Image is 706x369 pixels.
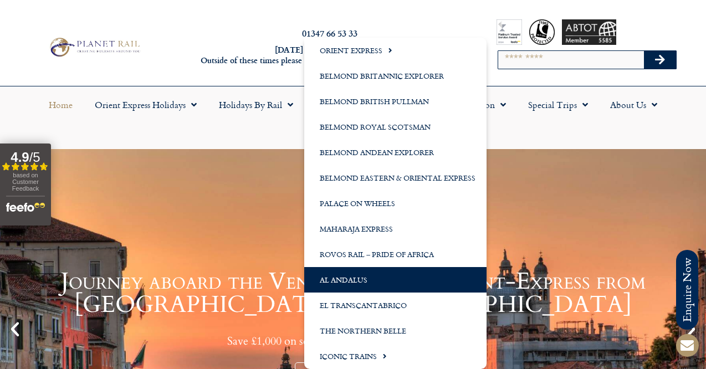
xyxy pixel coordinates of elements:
[304,38,487,63] a: Orient Express
[304,140,487,165] a: Belmond Andean Explorer
[517,92,599,117] a: Special Trips
[28,334,678,348] p: Save £1,000 on selected dates this Autumn and Winter
[6,92,700,143] nav: Menu
[46,35,142,59] img: Planet Rail Train Holidays Logo
[38,92,84,117] a: Home
[302,27,357,39] a: 01347 66 53 33
[599,92,668,117] a: About Us
[304,267,487,293] a: Al Andalus
[84,92,208,117] a: Orient Express Holidays
[644,51,676,69] button: Search
[304,114,487,140] a: Belmond Royal Scotsman
[304,293,487,318] a: El Transcantabrico
[304,63,487,89] a: Belmond Britannic Explorer
[304,38,487,369] ul: Luxury Trains
[6,320,24,339] div: Previous slide
[304,216,487,242] a: Maharaja Express
[304,165,487,191] a: Belmond Eastern & Oriental Express
[304,89,487,114] a: Belmond British Pullman
[304,344,487,369] a: Iconic Trains
[208,92,304,117] a: Holidays by Rail
[191,45,468,65] h6: [DATE] to [DATE] 9am – 5pm Outside of these times please leave a message on our 24/7 enquiry serv...
[682,320,700,339] div: Next slide
[304,191,487,216] a: Palace on Wheels
[304,242,487,267] a: Rovos Rail – Pride of Africa
[28,270,678,316] h1: Journey aboard the Venice Simplon-Orient-Express from [GEOGRAPHIC_DATA] to [GEOGRAPHIC_DATA]
[304,318,487,344] a: The Northern Belle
